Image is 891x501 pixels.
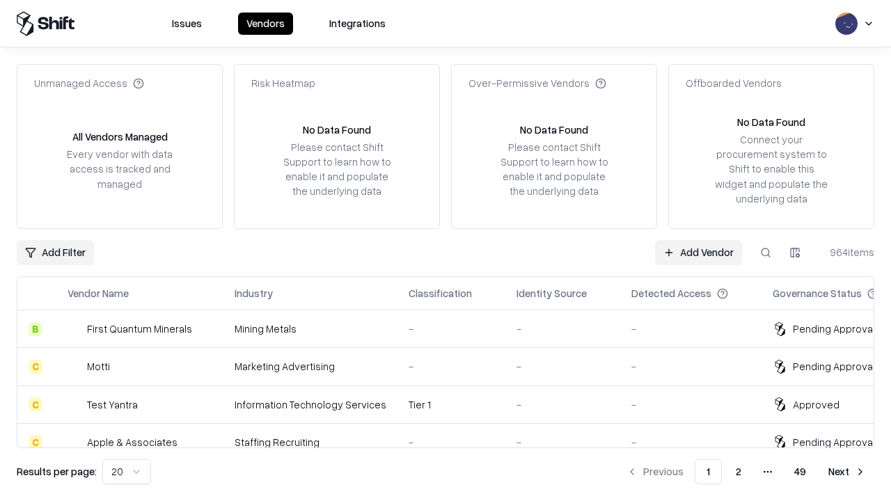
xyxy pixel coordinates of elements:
div: Tier 1 [409,397,494,412]
div: All Vendors Managed [72,129,168,144]
div: 964 items [819,245,874,260]
div: - [517,359,609,374]
button: Issues [164,13,210,35]
img: First Quantum Minerals [68,322,81,336]
div: Governance Status [773,286,862,301]
div: No Data Found [737,115,805,129]
button: 1 [695,459,722,484]
div: C [29,435,42,449]
div: Over-Permissive Vendors [468,76,606,90]
div: Offboarded Vendors [686,76,782,90]
div: Marketing Advertising [235,359,386,374]
img: Test Yantra [68,397,81,411]
div: Connect your procurement system to Shift to enable this widget and populate the underlying data [713,132,829,206]
div: Every vendor with data access is tracked and managed [62,147,178,191]
div: - [409,321,494,336]
div: No Data Found [520,122,588,137]
div: B [29,322,42,336]
button: 49 [783,459,817,484]
button: Next [820,459,874,484]
div: Staffing Recruiting [235,435,386,450]
div: Approved [793,397,839,412]
a: Add Vendor [655,240,742,265]
div: C [29,360,42,374]
div: - [631,359,750,374]
div: Pending Approval [793,435,875,450]
div: Information Technology Services [235,397,386,412]
img: Apple & Associates [68,435,81,449]
button: Add Filter [17,240,94,265]
div: Detected Access [631,286,711,301]
button: Integrations [321,13,394,35]
div: Unmanaged Access [34,76,144,90]
img: Motti [68,360,81,374]
div: - [517,321,609,336]
div: C [29,397,42,411]
div: Motti [87,359,110,374]
div: - [631,397,750,412]
div: Risk Heatmap [251,76,315,90]
div: Test Yantra [87,397,138,412]
nav: pagination [618,459,874,484]
div: No Data Found [303,122,371,137]
div: - [517,435,609,450]
div: Please contact Shift Support to learn how to enable it and populate the underlying data [496,140,612,199]
div: Vendor Name [68,286,129,301]
div: Mining Metals [235,321,386,336]
div: - [517,397,609,412]
div: - [409,435,494,450]
div: Apple & Associates [87,435,178,450]
div: - [631,321,750,336]
div: First Quantum Minerals [87,321,192,336]
button: Vendors [238,13,293,35]
button: 2 [725,459,752,484]
div: Classification [409,286,472,301]
div: Industry [235,286,273,301]
div: Please contact Shift Support to learn how to enable it and populate the underlying data [279,140,395,199]
div: Pending Approval [793,359,875,374]
div: - [631,435,750,450]
div: Pending Approval [793,321,875,336]
div: - [409,359,494,374]
div: Identity Source [517,286,587,301]
p: Results per page: [17,464,97,479]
